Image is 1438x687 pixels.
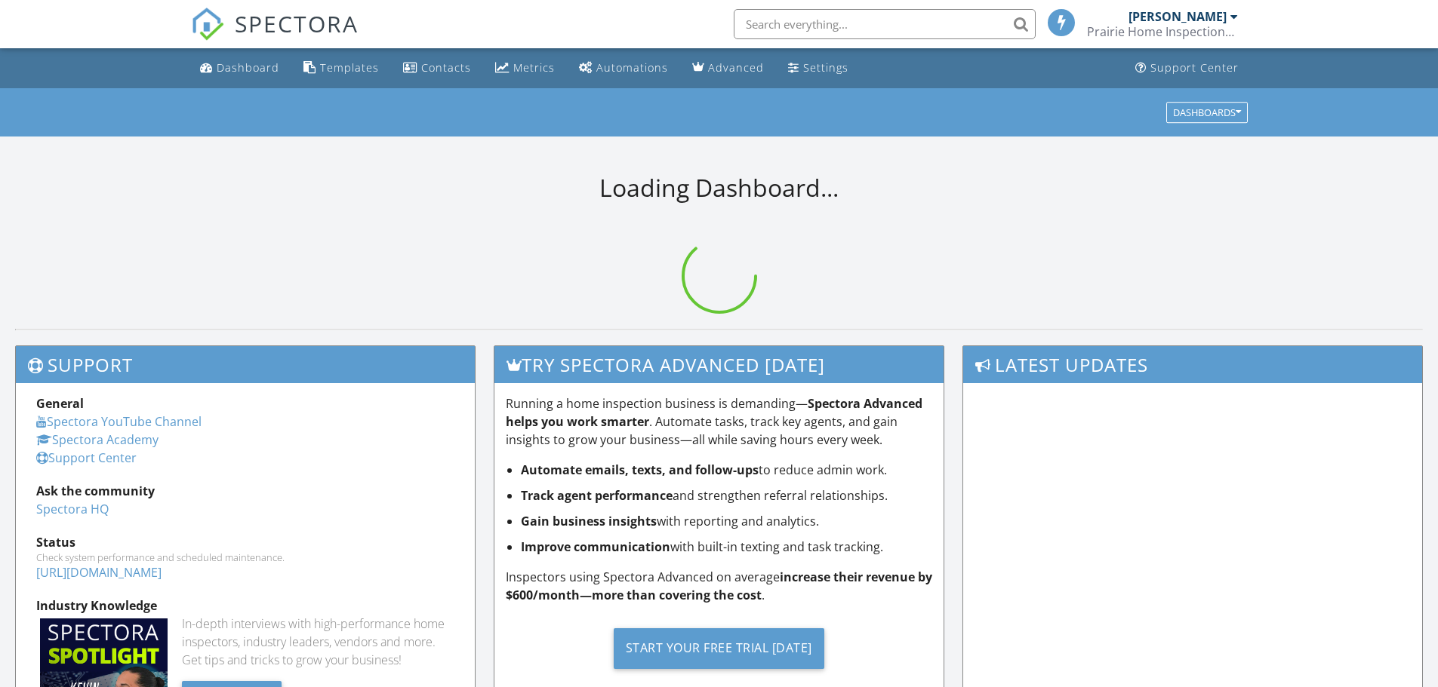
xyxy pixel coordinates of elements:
div: Contacts [421,60,471,75]
li: with built-in texting and task tracking. [521,538,933,556]
a: Spectora YouTube Channel [36,413,202,430]
div: In-depth interviews with high-performance home inspectors, industry leaders, vendors and more. Ge... [182,615,454,669]
div: Industry Knowledge [36,597,454,615]
p: Running a home inspection business is demanding— . Automate tasks, track key agents, and gain ins... [506,394,933,449]
a: Support Center [1129,54,1245,82]
a: Spectora HQ [36,501,109,517]
a: Contacts [397,54,477,82]
strong: increase their revenue by $600/month—more than covering the cost [506,569,932,603]
input: Search everything... [734,9,1036,39]
strong: Gain business insights [521,513,657,529]
li: with reporting and analytics. [521,512,933,530]
a: Metrics [489,54,561,82]
a: Start Your Free Trial [DATE] [506,616,933,680]
div: Ask the community [36,482,454,500]
a: Automations (Basic) [573,54,674,82]
div: Check system performance and scheduled maintenance. [36,551,454,563]
strong: Automate emails, texts, and follow-ups [521,462,759,478]
div: Dashboard [217,60,279,75]
a: Advanced [686,54,770,82]
p: Inspectors using Spectora Advanced on average . [506,568,933,604]
img: The Best Home Inspection Software - Spectora [191,8,224,41]
strong: Track agent performance [521,487,673,504]
a: Dashboard [194,54,285,82]
a: [URL][DOMAIN_NAME] [36,564,162,581]
li: to reduce admin work. [521,461,933,479]
div: Settings [803,60,848,75]
div: Metrics [513,60,555,75]
h3: Try spectora advanced [DATE] [494,346,944,383]
div: Automations [596,60,668,75]
div: Dashboards [1173,107,1241,118]
h3: Support [16,346,475,383]
span: SPECTORA [235,8,359,39]
h3: Latest Updates [963,346,1422,383]
a: SPECTORA [191,20,359,52]
a: Settings [782,54,854,82]
a: Spectora Academy [36,431,159,448]
div: Start Your Free Trial [DATE] [614,628,824,669]
strong: Spectora Advanced helps you work smarter [506,395,922,430]
div: Advanced [708,60,764,75]
div: Status [36,533,454,551]
div: Prairie Home Inspections, LLC [1087,24,1238,39]
a: Templates [297,54,385,82]
strong: Improve communication [521,538,670,555]
strong: General [36,395,84,412]
a: Support Center [36,449,137,466]
li: and strengthen referral relationships. [521,486,933,505]
div: [PERSON_NAME] [1129,9,1227,24]
button: Dashboards [1166,102,1248,123]
div: Templates [320,60,379,75]
div: Support Center [1150,60,1239,75]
